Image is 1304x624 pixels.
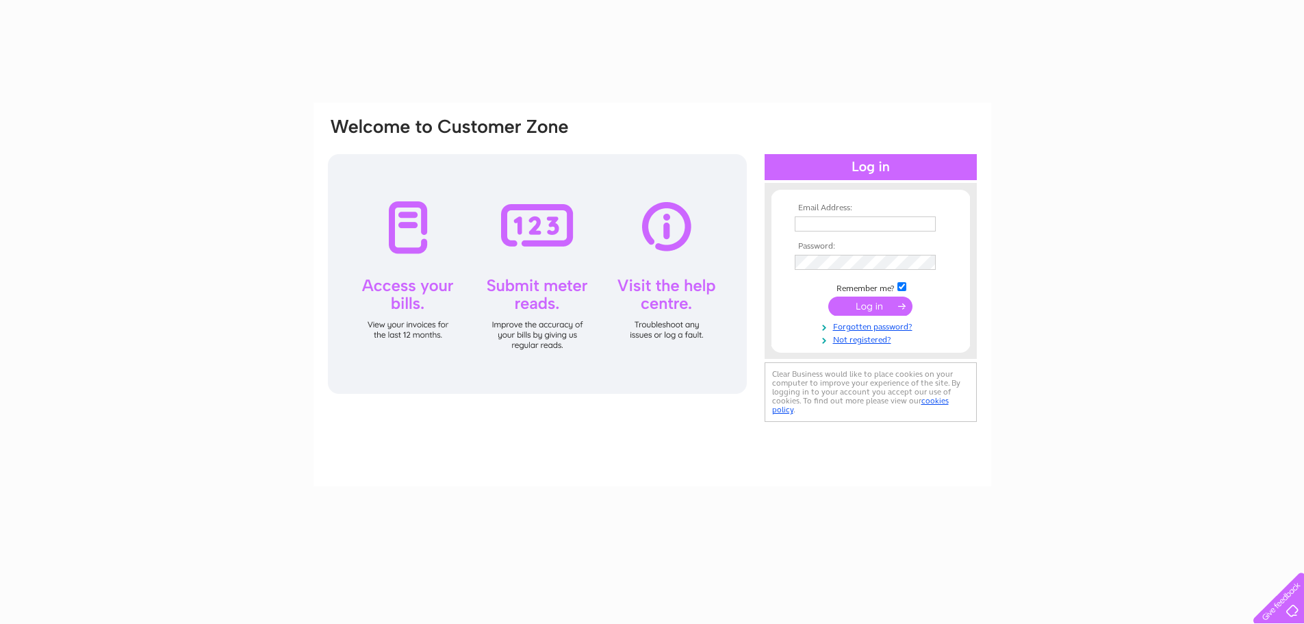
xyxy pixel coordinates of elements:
input: Submit [828,297,912,316]
a: Forgotten password? [795,319,950,332]
td: Remember me? [791,280,950,294]
th: Email Address: [791,203,950,213]
th: Password: [791,242,950,251]
div: Clear Business would like to place cookies on your computer to improve your experience of the sit... [765,362,977,422]
a: Not registered? [795,332,950,345]
a: cookies policy [772,396,949,414]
